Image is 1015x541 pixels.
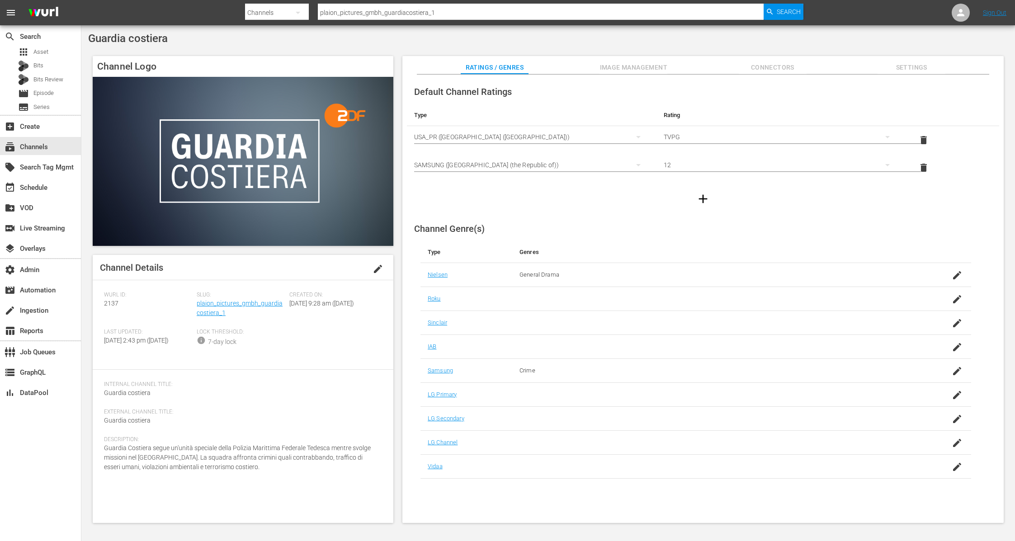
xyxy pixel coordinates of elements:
[208,337,236,347] div: 7-day lock
[197,336,206,345] span: info
[104,381,378,388] span: Internal Channel Title:
[428,343,436,350] a: IAB
[5,243,15,254] span: Overlays
[5,182,15,193] span: Schedule
[600,62,667,73] span: Image Management
[289,292,378,299] span: Created On:
[104,389,151,396] span: Guardia costiera
[428,415,464,422] a: LG Secondary
[104,436,378,443] span: Description:
[18,74,29,85] div: Bits Review
[5,7,16,18] span: menu
[33,103,50,112] span: Series
[33,75,63,84] span: Bits Review
[18,47,29,57] span: Asset
[407,104,656,126] th: Type
[878,62,945,73] span: Settings
[428,271,448,278] a: Nielsen
[5,285,15,296] span: Automation
[777,4,801,20] span: Search
[33,89,54,98] span: Episode
[414,223,485,234] span: Channel Genre(s)
[104,292,192,299] span: Wurl ID:
[88,32,168,45] span: Guardia costiera
[739,62,807,73] span: Connectors
[420,241,512,263] th: Type
[104,300,118,307] span: 2137
[428,367,453,374] a: Samsung
[18,88,29,99] span: Episode
[18,102,29,113] span: Series
[656,104,906,126] th: Rating
[5,325,15,336] span: Reports
[461,62,529,73] span: Ratings / Genres
[918,135,929,146] span: delete
[197,300,283,316] a: plaion_pictures_gmbh_guardiacostiera_1
[5,121,15,132] span: Create
[104,409,378,416] span: External Channel Title:
[197,329,285,336] span: Lock Threshold:
[5,367,15,378] span: GraphQL
[414,86,512,97] span: Default Channel Ratings
[22,2,65,24] img: ans4CAIJ8jUAAAAAAAAAAAAAAAAAAAAAAAAgQb4GAAAAAAAAAAAAAAAAAAAAAAAAJMjXAAAAAAAAAAAAAAAAAAAAAAAAgAT5G...
[428,463,443,470] a: Vidaa
[93,56,393,77] h4: Channel Logo
[373,263,383,274] span: edit
[5,387,15,398] span: DataPool
[5,305,15,316] span: Ingestion
[100,262,163,273] span: Channel Details
[983,9,1006,16] a: Sign Out
[5,223,15,234] span: Live Streaming
[512,241,910,263] th: Genres
[428,319,447,326] a: Sinclair
[414,152,649,178] div: SAMSUNG ([GEOGRAPHIC_DATA] (the Republic of))
[913,157,935,179] button: delete
[104,329,192,336] span: Last Updated:
[197,292,285,299] span: Slug:
[414,124,649,150] div: USA_PR ([GEOGRAPHIC_DATA] ([GEOGRAPHIC_DATA]))
[428,391,457,398] a: LG Primary
[104,337,169,344] span: [DATE] 2:43 pm ([DATE])
[18,61,29,71] div: Bits
[5,141,15,152] span: Channels
[33,61,43,70] span: Bits
[5,264,15,275] span: Admin
[33,47,48,56] span: Asset
[5,347,15,358] span: Job Queues
[104,444,371,470] span: Guardia Costiera segue un'unità speciale della Polizia Marittima Federale Tedesca mentre svolge m...
[5,202,15,213] span: VOD
[428,295,441,302] a: Roku
[104,417,151,424] span: Guardia costiera
[367,258,389,280] button: edit
[913,129,935,151] button: delete
[764,4,803,20] button: Search
[93,77,393,246] img: Guardia costiera
[5,31,15,42] span: Search
[664,124,899,150] div: TVPG
[918,162,929,173] span: delete
[407,104,999,182] table: simple table
[428,439,458,446] a: LG Channel
[664,152,899,178] div: 12
[5,162,15,173] span: Search Tag Mgmt
[289,300,354,307] span: [DATE] 9:28 am ([DATE])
